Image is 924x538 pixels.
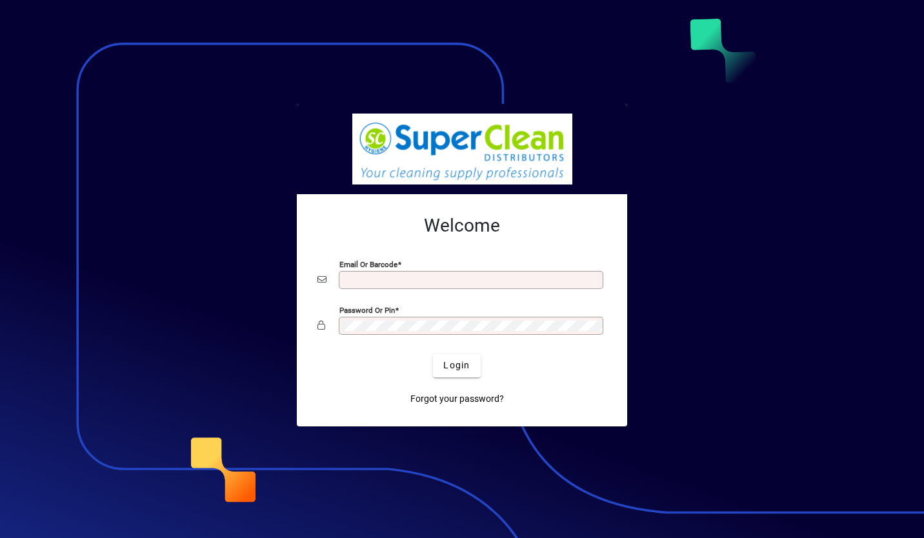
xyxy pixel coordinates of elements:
[317,215,607,237] h2: Welcome
[339,259,397,268] mat-label: Email or Barcode
[339,305,395,314] mat-label: Password or Pin
[405,388,509,411] a: Forgot your password?
[433,354,480,377] button: Login
[410,392,504,406] span: Forgot your password?
[443,359,470,372] span: Login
